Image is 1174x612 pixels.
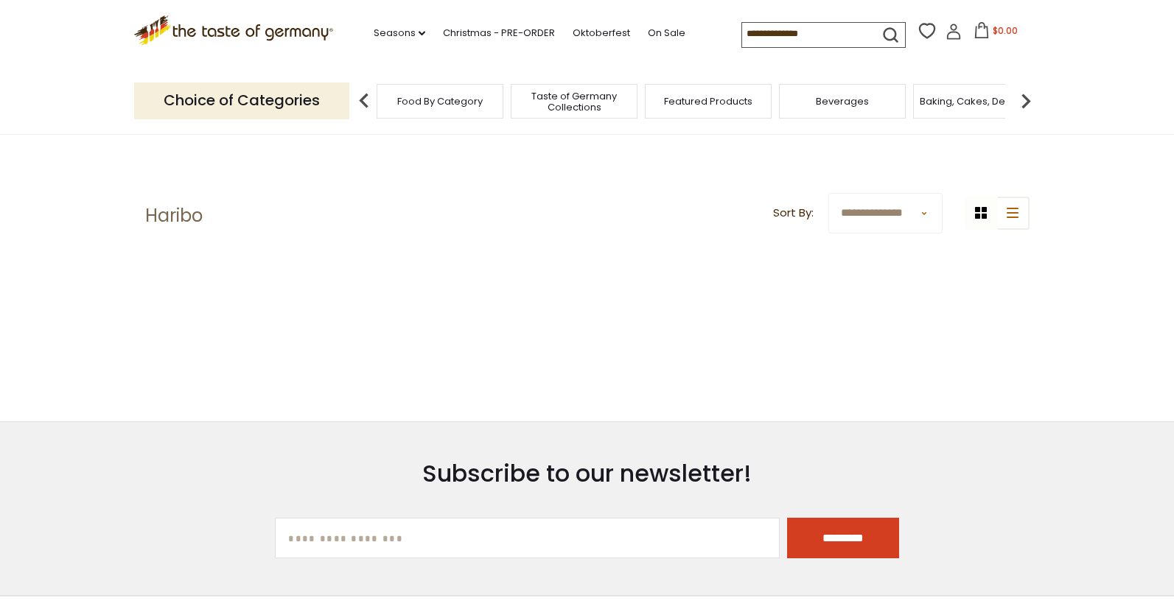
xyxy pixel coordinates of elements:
a: Baking, Cakes, Desserts [920,96,1034,107]
h3: Subscribe to our newsletter! [275,459,898,488]
span: $0.00 [993,24,1018,37]
a: Beverages [816,96,869,107]
button: $0.00 [965,22,1027,44]
img: previous arrow [349,86,379,116]
a: Food By Category [397,96,483,107]
a: On Sale [648,25,685,41]
img: next arrow [1011,86,1041,116]
a: Taste of Germany Collections [515,91,633,113]
label: Sort By: [773,204,814,222]
p: Choice of Categories [134,82,349,119]
a: Christmas - PRE-ORDER [443,25,555,41]
a: Featured Products [664,96,752,107]
h1: Haribo [145,205,203,227]
a: Oktoberfest [573,25,630,41]
a: Seasons [374,25,425,41]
